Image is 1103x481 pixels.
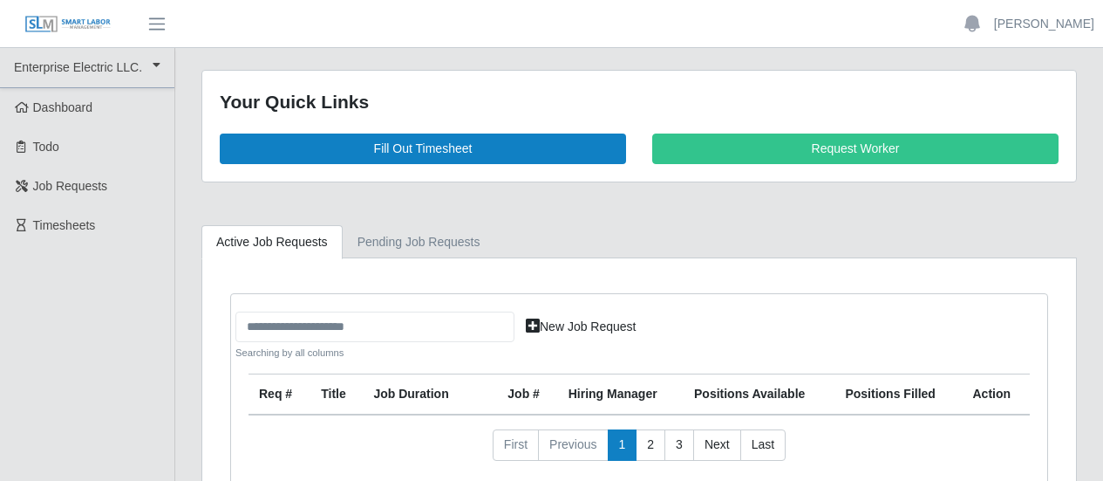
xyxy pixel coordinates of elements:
small: Searching by all columns [235,346,514,361]
th: Job # [497,374,557,416]
nav: pagination [249,429,1030,475]
a: Next [693,429,741,461]
span: Timesheets [33,218,96,232]
a: Active Job Requests [201,225,343,259]
th: Req # [249,374,310,416]
th: Positions Filled [834,374,962,416]
a: Pending Job Requests [343,225,495,259]
th: Positions Available [684,374,834,416]
div: Your Quick Links [220,88,1059,116]
th: Hiring Manager [558,374,684,416]
img: SLM Logo [24,15,112,34]
span: Todo [33,140,59,154]
th: Title [310,374,363,416]
a: New Job Request [514,312,648,342]
a: Last [740,429,786,461]
span: Job Requests [33,179,108,193]
span: Dashboard [33,100,93,114]
th: Job Duration [363,374,473,416]
th: Action [963,374,1031,416]
a: 3 [664,429,694,461]
a: Request Worker [652,134,1059,164]
a: 2 [636,429,665,461]
a: 1 [608,429,637,461]
a: Fill Out Timesheet [220,134,626,164]
a: [PERSON_NAME] [994,15,1094,33]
